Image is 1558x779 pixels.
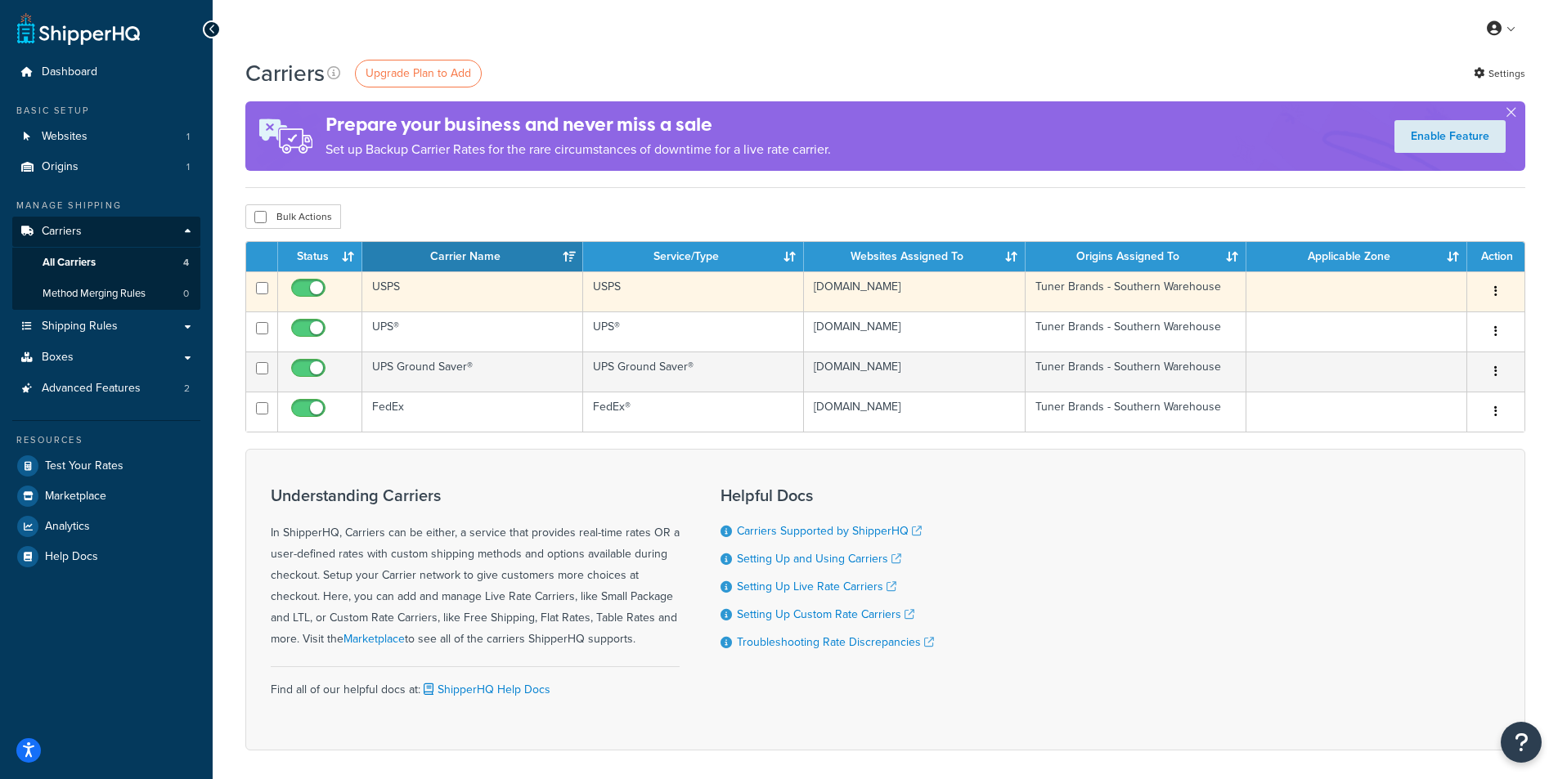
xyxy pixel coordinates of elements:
[326,138,831,161] p: Set up Backup Carrier Rates for the rare circumstances of downtime for a live rate carrier.
[42,320,118,334] span: Shipping Rules
[1467,242,1524,271] th: Action
[271,486,680,504] h3: Understanding Carriers
[362,271,583,311] td: USPS
[804,271,1025,311] td: [DOMAIN_NAME]
[326,111,831,138] h4: Prepare your business and never miss a sale
[1026,392,1246,432] td: Tuner Brands - Southern Warehouse
[12,512,200,541] a: Analytics
[12,279,200,309] li: Method Merging Rules
[12,311,200,342] a: Shipping Rules
[12,342,200,373] a: Boxes
[1501,722,1542,763] button: Open Resource Center
[583,351,804,392] td: UPS Ground Saver®
[362,242,583,271] th: Carrier Name: activate to sort column ascending
[42,382,141,396] span: Advanced Features
[12,451,200,481] a: Test Your Rates
[1394,120,1506,153] a: Enable Feature
[12,248,200,278] li: All Carriers
[42,351,74,365] span: Boxes
[355,60,482,87] a: Upgrade Plan to Add
[804,392,1025,432] td: [DOMAIN_NAME]
[804,242,1025,271] th: Websites Assigned To: activate to sort column ascending
[42,160,79,174] span: Origins
[186,130,190,144] span: 1
[737,578,896,595] a: Setting Up Live Rate Carriers
[12,433,200,447] div: Resources
[804,351,1025,392] td: [DOMAIN_NAME]
[45,459,123,473] span: Test Your Rates
[721,486,934,504] h3: Helpful Docs
[184,382,190,396] span: 2
[737,633,934,651] a: Troubleshooting Rate Discrepancies
[42,65,97,79] span: Dashboard
[183,287,189,301] span: 0
[45,520,90,534] span: Analytics
[12,374,200,404] li: Advanced Features
[362,392,583,432] td: FedEx
[583,242,804,271] th: Service/Type: activate to sort column ascending
[366,65,471,82] span: Upgrade Plan to Add
[43,256,96,270] span: All Carriers
[583,271,804,311] td: USPS
[1474,62,1525,85] a: Settings
[362,351,583,392] td: UPS Ground Saver®
[42,130,88,144] span: Websites
[583,311,804,351] td: UPS®
[183,256,189,270] span: 4
[12,481,200,511] a: Marketplace
[245,57,325,89] h1: Carriers
[12,104,200,118] div: Basic Setup
[1246,242,1467,271] th: Applicable Zone: activate to sort column ascending
[12,248,200,278] a: All Carriers 4
[12,199,200,213] div: Manage Shipping
[245,204,341,229] button: Bulk Actions
[278,242,362,271] th: Status: activate to sort column ascending
[1026,242,1246,271] th: Origins Assigned To: activate to sort column ascending
[1026,271,1246,311] td: Tuner Brands - Southern Warehouse
[12,152,200,182] a: Origins 1
[186,160,190,174] span: 1
[271,486,680,650] div: In ShipperHQ, Carriers can be either, a service that provides real-time rates OR a user-defined r...
[737,522,922,539] a: Carriers Supported by ShipperHQ
[583,392,804,432] td: FedEx®
[420,681,550,698] a: ShipperHQ Help Docs
[45,550,98,564] span: Help Docs
[45,490,106,504] span: Marketplace
[43,287,146,301] span: Method Merging Rules
[1026,351,1246,392] td: Tuner Brands - Southern Warehouse
[737,606,914,623] a: Setting Up Custom Rate Carriers
[12,374,200,404] a: Advanced Features 2
[804,311,1025,351] td: [DOMAIN_NAME]
[12,57,200,87] a: Dashboard
[12,152,200,182] li: Origins
[17,12,140,45] a: ShipperHQ Home
[12,279,200,309] a: Method Merging Rules 0
[362,311,583,351] td: UPS®
[245,101,326,171] img: ad-rules-rateshop-fe6ec290ccb7230408bd80ed9643f0289d75e0ffd9eb532fc0e269fcd187b520.png
[12,122,200,152] a: Websites 1
[343,630,405,647] a: Marketplace
[271,666,680,701] div: Find all of our helpful docs at:
[12,122,200,152] li: Websites
[12,542,200,571] a: Help Docs
[42,225,82,239] span: Carriers
[12,217,200,310] li: Carriers
[12,217,200,247] a: Carriers
[1026,311,1246,351] td: Tuner Brands - Southern Warehouse
[737,550,901,567] a: Setting Up and Using Carriers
